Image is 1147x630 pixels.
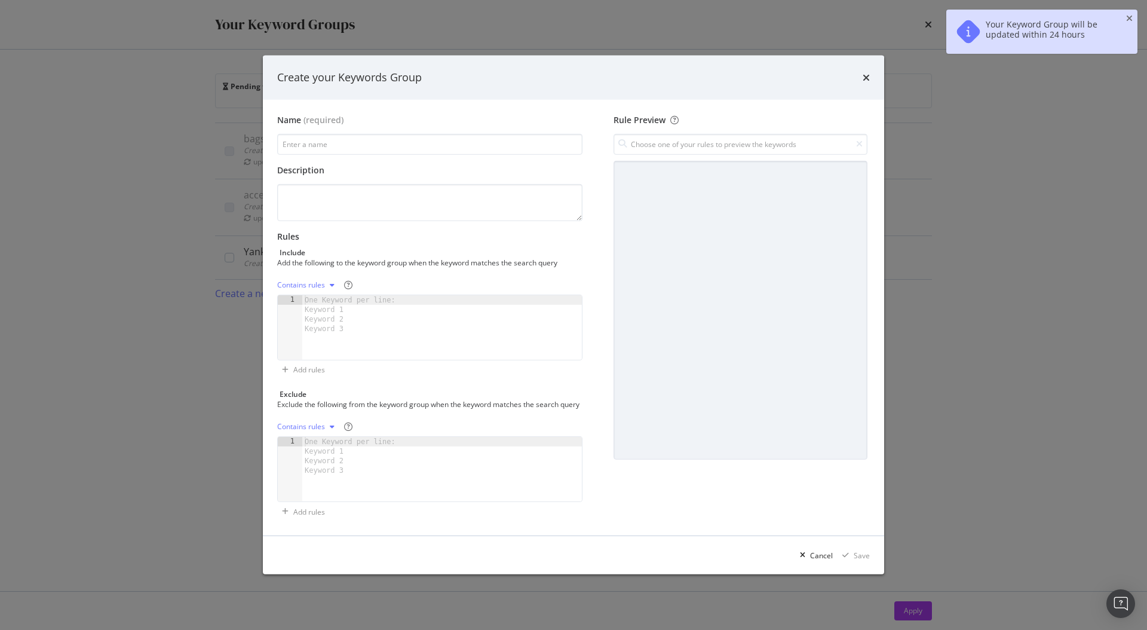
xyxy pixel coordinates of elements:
div: 1 [278,295,302,305]
div: One Keyword per line: Keyword 1 Keyword 2 Keyword 3 [302,295,402,334]
div: Contains rules [277,423,325,430]
div: Exclude [280,389,306,399]
div: Contains rules [277,282,325,289]
div: Save [854,551,870,561]
div: Exclude the following from the keyword group when the keyword matches the search query [277,399,580,409]
div: Rules [277,231,582,243]
button: Save [838,546,870,565]
span: (required) [303,114,344,126]
div: 1 [278,437,302,446]
input: Enter a name [277,134,582,155]
div: times [863,70,870,85]
div: close toast [1126,14,1133,23]
div: Description [277,164,582,176]
div: One Keyword per line: Keyword 1 Keyword 2 Keyword 3 [302,437,402,475]
div: Add rules [293,507,325,517]
button: Contains rules [277,417,339,436]
div: Open Intercom Messenger [1106,589,1135,618]
button: Cancel [795,546,833,565]
input: Choose one of your rules to preview the keywords [614,134,867,155]
button: Contains rules [277,276,339,295]
button: Add rules [277,360,325,380]
div: Rule Preview [614,114,867,126]
div: Cancel [810,551,833,561]
button: Add rules [277,502,325,521]
div: Add the following to the keyword group when the keyword matches the search query [277,258,580,268]
div: Your Keyword Group will be updated within 24 hours [986,19,1116,44]
div: Include [280,247,305,258]
div: Add rules [293,365,325,375]
div: Name [277,114,301,126]
div: Create your Keywords Group [277,70,422,85]
div: modal [263,56,884,574]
